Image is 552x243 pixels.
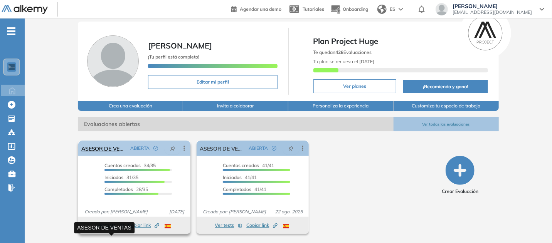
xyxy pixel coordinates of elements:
[128,221,159,230] button: Copiar link
[223,186,251,192] span: Completados
[78,101,183,111] button: Crea una evaluación
[104,174,123,180] span: Iniciadas
[153,146,158,151] span: check-circle
[81,208,151,215] span: Creado por: [PERSON_NAME]
[7,30,15,32] i: -
[200,208,269,215] span: Creado por: [PERSON_NAME]
[453,3,532,9] span: [PERSON_NAME]
[130,145,150,152] span: ABIERTA
[8,64,15,70] img: https://assets.alkemy.org/workspaces/1802/d452bae4-97f6-47ab-b3bf-1c40240bc960.jpg
[399,8,403,11] img: arrow
[403,80,488,93] button: ¡Recomienda y gana!
[223,174,242,180] span: Iniciadas
[390,6,395,13] span: ES
[104,163,156,168] span: 34/35
[246,222,278,229] span: Copiar link
[394,117,499,131] button: Ver todas las evaluaciones
[104,186,148,192] span: 28/35
[453,9,532,15] span: [EMAIL_ADDRESS][DOMAIN_NAME]
[2,5,48,15] img: Logo
[223,163,274,168] span: 41/41
[442,156,478,195] button: Crear Evaluación
[74,222,135,233] div: ASESOR DE VENTAS
[313,49,372,55] span: Te quedan Evaluaciones
[313,35,488,47] span: Plan Project Huge
[240,6,281,12] span: Agendar una demo
[104,174,138,180] span: 31/35
[223,163,259,168] span: Cuentas creadas
[215,221,242,230] button: Ver tests
[246,221,278,230] button: Copiar link
[288,145,294,151] span: pushpin
[313,59,375,64] span: Tu plan se renueva el
[183,101,288,111] button: Invita a colaborar
[104,186,133,192] span: Completados
[166,208,187,215] span: [DATE]
[442,188,478,195] span: Crear Evaluación
[165,224,171,228] img: ESP
[303,6,324,12] span: Tutoriales
[148,41,212,50] span: [PERSON_NAME]
[283,142,300,154] button: pushpin
[330,1,368,18] button: Onboarding
[128,222,159,229] span: Copiar link
[164,142,181,154] button: pushpin
[200,141,246,156] a: ASESOR DE VENTAS
[231,4,281,13] a: Agendar una demo
[272,146,276,151] span: check-circle
[288,101,394,111] button: Personaliza la experiencia
[249,145,268,152] span: ABIERTA
[343,6,368,12] span: Onboarding
[78,117,393,131] span: Evaluaciones abiertas
[148,54,199,60] span: ¡Tu perfil está completo!
[313,79,397,93] button: Ver planes
[223,174,257,180] span: 41/41
[170,145,175,151] span: pushpin
[394,101,499,111] button: Customiza tu espacio de trabajo
[283,224,289,228] img: ESP
[223,186,266,192] span: 41/41
[377,5,387,14] img: world
[87,35,139,87] img: Foto de perfil
[81,141,127,156] a: ASESOR DE VENTAS
[272,208,306,215] span: 22 ago. 2025
[104,163,141,168] span: Cuentas creadas
[358,59,375,64] b: [DATE]
[148,75,277,89] button: Editar mi perfil
[336,49,344,55] b: 428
